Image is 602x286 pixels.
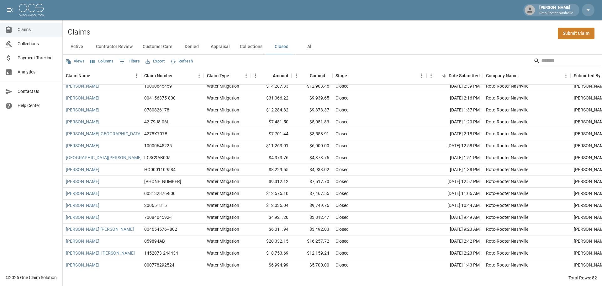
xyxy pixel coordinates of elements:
[537,4,576,16] div: [PERSON_NAME]
[251,140,292,152] div: $11,263.01
[144,202,167,208] div: 200651815
[486,119,528,125] div: Roto-Rooter Nashville
[144,178,181,185] div: 300-0837651-2024
[66,143,99,149] a: [PERSON_NAME]
[426,71,436,80] button: Menu
[335,238,349,244] div: Closed
[18,26,57,33] span: Claims
[292,116,332,128] div: $5,051.83
[251,188,292,200] div: $12,575.10
[292,152,332,164] div: $4,373.76
[66,83,99,89] a: [PERSON_NAME]
[292,235,332,247] div: $16,257.72
[206,39,235,54] button: Appraisal
[440,71,449,80] button: Sort
[486,107,528,113] div: Roto-Rooter Nashville
[144,238,165,244] div: 059894AB
[144,119,169,125] div: 42-79J8-06L
[426,247,483,259] div: [DATE] 2:23 PM
[138,39,177,54] button: Customer Care
[301,71,310,80] button: Sort
[335,178,349,185] div: Closed
[66,190,99,197] a: [PERSON_NAME]
[251,164,292,176] div: $8,229.55
[251,152,292,164] div: $4,373.76
[251,80,292,92] div: $14,287.33
[335,202,349,208] div: Closed
[426,140,483,152] div: [DATE] 12:58 PM
[66,202,99,208] a: [PERSON_NAME]
[6,274,57,281] div: © 2025 One Claim Solution
[426,80,483,92] div: [DATE] 2:39 PM
[296,39,324,54] button: All
[267,39,296,54] button: Closed
[66,119,99,125] a: [PERSON_NAME]
[486,67,518,84] div: Company Name
[207,107,239,113] div: Water Mitigation
[335,107,349,113] div: Closed
[251,212,292,224] div: $4,921.20
[486,143,528,149] div: Roto-Rooter Nashville
[194,71,204,80] button: Menu
[241,71,251,80] button: Menu
[558,28,594,39] a: Submit Claim
[292,164,332,176] div: $4,933.02
[426,235,483,247] div: [DATE] 2:42 PM
[173,71,182,80] button: Sort
[426,259,483,271] div: [DATE] 1:43 PM
[207,250,239,256] div: Water Mitigation
[292,80,332,92] div: $12,903.45
[332,67,426,84] div: Stage
[63,39,602,54] div: dynamic tabs
[66,95,99,101] a: [PERSON_NAME]
[144,143,172,149] div: 10000645225
[251,71,260,80] button: Menu
[207,214,239,220] div: Water Mitigation
[18,102,57,109] span: Help Center
[66,131,142,137] a: [PERSON_NAME][GEOGRAPHIC_DATA]
[66,166,99,173] a: [PERSON_NAME]
[207,154,239,161] div: Water Mitigation
[66,250,135,256] a: [PERSON_NAME], [PERSON_NAME]
[19,4,44,16] img: ocs-logo-white-transparent.png
[144,131,167,137] div: 4278X707B
[4,4,16,16] button: open drawer
[144,226,177,232] div: 004654576–802
[251,104,292,116] div: $12,284.82
[251,259,292,271] div: $6,994.99
[292,67,332,84] div: Committed Amount
[204,67,251,84] div: Claim Type
[335,143,349,149] div: Closed
[251,116,292,128] div: $7,481.50
[66,154,142,161] a: [GEOGRAPHIC_DATA][PERSON_NAME]
[144,262,174,268] div: 000778292524
[207,83,239,89] div: Water Mitigation
[118,57,141,67] button: Show filters
[335,262,349,268] div: Closed
[335,95,349,101] div: Closed
[144,107,169,113] div: 0780826178
[426,104,483,116] div: [DATE] 1:37 PM
[90,71,99,80] button: Sort
[68,28,90,37] h2: Claims
[486,154,528,161] div: Roto-Rooter Nashville
[144,190,176,197] div: 003132876-800
[292,104,332,116] div: $9,373.37
[132,71,141,80] button: Menu
[63,67,141,84] div: Claim Name
[207,238,239,244] div: Water Mitigation
[292,247,332,259] div: $12,159.24
[292,188,332,200] div: $7,467.55
[483,67,571,84] div: Company Name
[426,176,483,188] div: [DATE] 12:57 PM
[335,190,349,197] div: Closed
[235,39,267,54] button: Collections
[292,128,332,140] div: $3,558.91
[144,214,173,220] div: 7008404592-1
[292,71,301,80] button: Menu
[292,200,332,212] div: $9,749.76
[292,212,332,224] div: $3,812.47
[486,83,528,89] div: Roto-Rooter Nashville
[426,92,483,104] div: [DATE] 2:16 PM
[207,67,229,84] div: Claim Type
